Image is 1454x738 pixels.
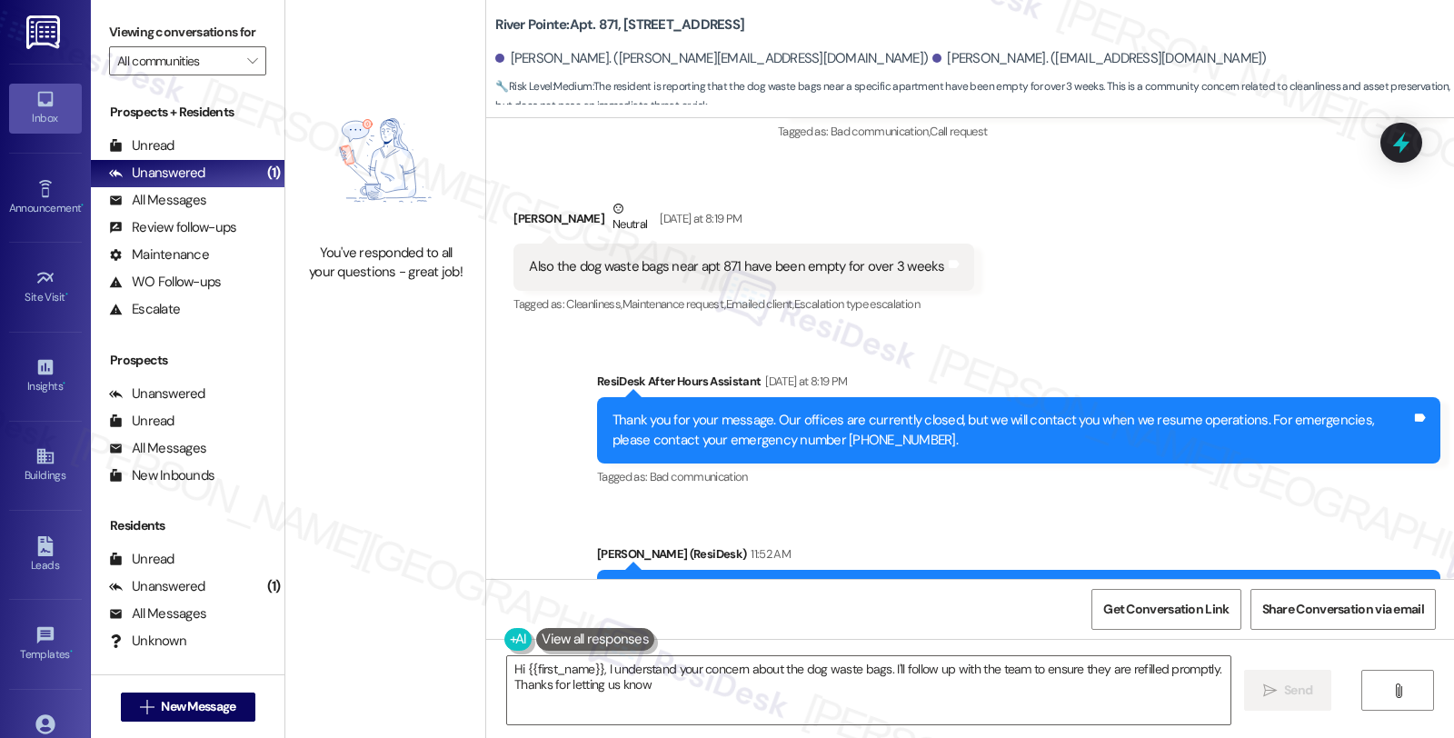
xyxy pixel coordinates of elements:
div: [PERSON_NAME] [513,199,973,244]
div: (1) [263,159,285,187]
textarea: Hi {{first_name}}, I understand your concern about the dog waste bags. I'll follow up with the te... [507,656,1230,724]
div: Unanswered [109,384,205,404]
div: Prospects [91,351,284,370]
strong: 🔧 Risk Level: Medium [495,79,592,94]
div: Prospects + Residents [91,103,284,122]
img: empty-state [305,86,465,234]
div: [PERSON_NAME]. ([PERSON_NAME][EMAIL_ADDRESS][DOMAIN_NAME]) [495,49,928,68]
span: Get Conversation Link [1103,600,1229,619]
div: All Messages [109,604,206,623]
span: • [63,377,65,390]
i:  [140,700,154,714]
div: You've responded to all your questions - great job! [305,244,465,283]
button: Get Conversation Link [1091,589,1240,630]
span: • [65,288,68,301]
div: [PERSON_NAME] (ResiDesk) [597,544,1440,570]
div: Thank you for your message. Our offices are currently closed, but we will contact you when we res... [612,411,1411,450]
a: Site Visit • [9,263,82,312]
div: ResiDesk After Hours Assistant [597,372,1440,397]
button: New Message [121,693,255,722]
span: Emailed client , [726,296,794,312]
div: 11:52 AM [746,544,791,563]
span: • [70,645,73,658]
a: Leads [9,531,82,580]
div: Tagged as: [597,464,1440,490]
span: Bad communication [650,469,748,484]
span: Cleanliness , [566,296,622,312]
div: Escalate [109,300,180,319]
span: New Message [161,697,235,716]
div: Neutral [609,199,651,237]
div: Unanswered [109,164,205,183]
a: Buildings [9,441,82,490]
button: Share Conversation via email [1250,589,1436,630]
div: Unread [109,136,174,155]
div: Unknown [109,632,186,651]
a: Inbox [9,84,82,133]
div: [DATE] at 8:19 PM [655,209,742,228]
div: All Messages [109,191,206,210]
a: Insights • [9,352,82,401]
span: Bad communication , [831,124,930,139]
b: River Pointe: Apt. 871, [STREET_ADDRESS] [495,15,744,35]
div: (1) [263,573,285,601]
span: Escalation type escalation [794,296,920,312]
div: New Inbounds [109,466,214,485]
div: Maintenance [109,245,209,264]
div: Review follow-ups [109,218,236,237]
span: • [81,199,84,212]
div: WO Follow-ups [109,273,221,292]
div: Unread [109,412,174,431]
button: Send [1244,670,1332,711]
i:  [247,54,257,68]
div: Tagged as: [778,118,1440,145]
div: Also the dog waste bags near apt 871 have been empty for over 3 weeks [529,257,944,276]
span: Share Conversation via email [1262,600,1424,619]
div: Unanswered [109,577,205,596]
span: : The resident is reporting that the dog waste bags near a specific apartment have been empty for... [495,77,1454,116]
label: Viewing conversations for [109,18,266,46]
div: Residents [91,516,284,535]
span: Call request [930,124,987,139]
div: [PERSON_NAME]. ([EMAIL_ADDRESS][DOMAIN_NAME]) [932,49,1267,68]
i:  [1263,683,1277,698]
span: Maintenance request , [622,296,726,312]
i:  [1391,683,1405,698]
div: All Messages [109,439,206,458]
div: [DATE] at 8:19 PM [761,372,847,391]
a: Templates • [9,620,82,669]
span: Send [1284,681,1312,700]
div: Unread [109,550,174,569]
img: ResiDesk Logo [26,15,64,49]
input: All communities [117,46,237,75]
div: Tagged as: [513,291,973,317]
